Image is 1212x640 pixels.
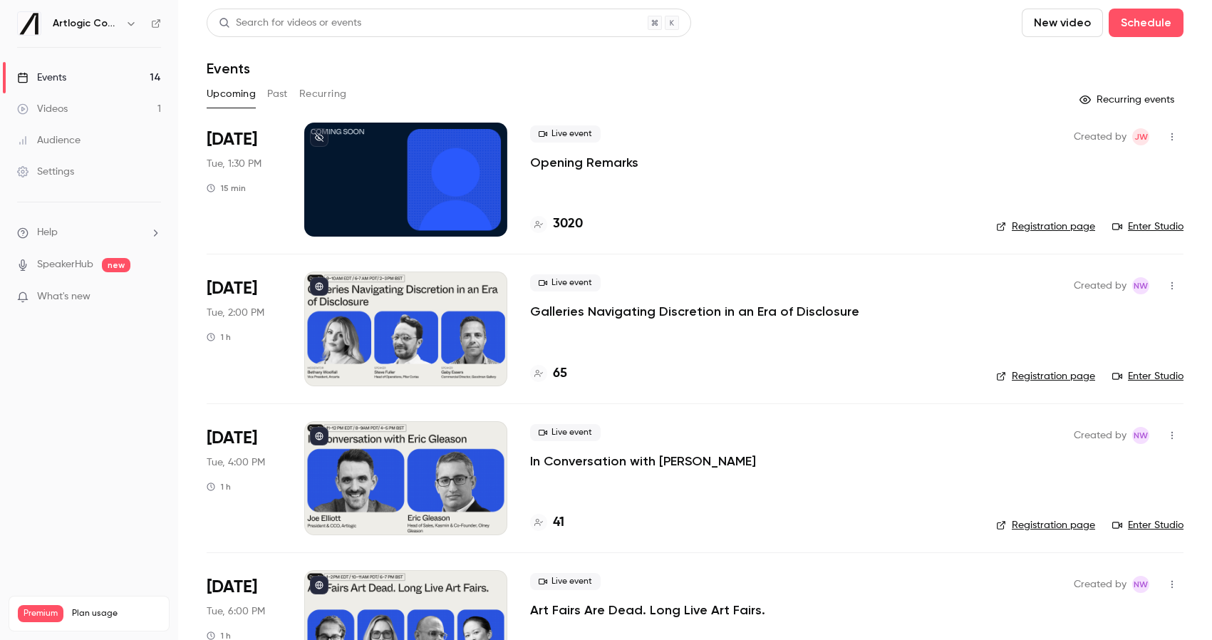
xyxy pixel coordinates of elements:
[530,274,601,291] span: Live event
[72,608,160,619] span: Plan usage
[17,133,81,148] div: Audience
[102,258,130,272] span: new
[1132,576,1149,593] span: Natasha Whiffin
[207,331,231,343] div: 1 h
[207,455,265,470] span: Tue, 4:00 PM
[1132,277,1149,294] span: Natasha Whiffin
[207,427,257,450] span: [DATE]
[17,225,161,240] li: help-dropdown-opener
[18,12,41,35] img: Artlogic Connect 2025
[207,604,265,619] span: Tue, 6:00 PM
[1022,9,1103,37] button: New video
[207,182,246,194] div: 15 min
[144,291,161,304] iframe: Noticeable Trigger
[207,272,281,386] div: Sep 16 Tue, 2:00 PM (Europe/London)
[207,277,257,300] span: [DATE]
[207,481,231,492] div: 1 h
[207,123,281,237] div: Sep 16 Tue, 1:30 PM (Europe/London)
[267,83,288,105] button: Past
[996,518,1095,532] a: Registration page
[996,220,1095,234] a: Registration page
[207,83,256,105] button: Upcoming
[530,513,564,532] a: 41
[17,165,74,179] div: Settings
[530,573,601,590] span: Live event
[530,215,583,234] a: 3020
[1074,277,1126,294] span: Created by
[207,306,264,320] span: Tue, 2:00 PM
[17,71,66,85] div: Events
[207,157,261,171] span: Tue, 1:30 PM
[1074,576,1126,593] span: Created by
[996,369,1095,383] a: Registration page
[1112,369,1183,383] a: Enter Studio
[1112,518,1183,532] a: Enter Studio
[1074,427,1126,444] span: Created by
[1134,128,1148,145] span: JW
[219,16,361,31] div: Search for videos or events
[37,257,93,272] a: SpeakerHub
[1073,88,1183,111] button: Recurring events
[530,303,859,320] a: Galleries Navigating Discretion in an Era of Disclosure
[207,421,281,535] div: Sep 16 Tue, 4:00 PM (Europe/Dublin)
[53,16,120,31] h6: Artlogic Connect 2025
[1132,427,1149,444] span: Natasha Whiffin
[207,576,257,599] span: [DATE]
[530,453,756,470] a: In Conversation with [PERSON_NAME]
[1132,128,1149,145] span: Jack Walden
[1134,576,1148,593] span: NW
[1134,277,1148,294] span: NW
[530,125,601,143] span: Live event
[207,60,250,77] h1: Events
[37,225,58,240] span: Help
[553,364,567,383] h4: 65
[553,215,583,234] h4: 3020
[1109,9,1183,37] button: Schedule
[1134,427,1148,444] span: NW
[530,602,765,619] a: Art Fairs Are Dead. Long Live Art Fairs.
[18,605,63,622] span: Premium
[530,154,638,171] a: Opening Remarks
[530,424,601,441] span: Live event
[17,102,68,116] div: Videos
[207,128,257,151] span: [DATE]
[37,289,90,304] span: What's new
[1074,128,1126,145] span: Created by
[553,513,564,532] h4: 41
[299,83,347,105] button: Recurring
[530,364,567,383] a: 65
[1112,220,1183,234] a: Enter Studio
